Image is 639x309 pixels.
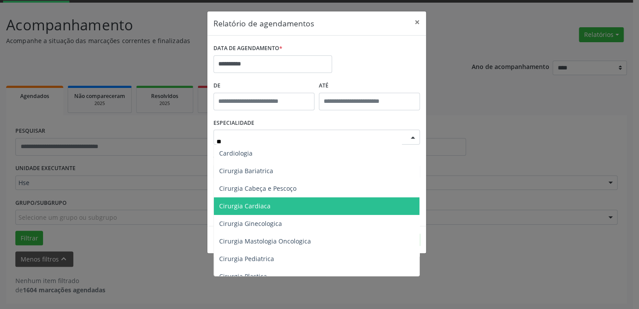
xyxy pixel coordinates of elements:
[213,79,314,93] label: De
[408,11,426,33] button: Close
[219,254,274,263] span: Cirurgia Pediatrica
[213,18,314,29] h5: Relatório de agendamentos
[213,42,282,55] label: DATA DE AGENDAMENTO
[319,79,420,93] label: ATÉ
[219,272,267,280] span: Cirurgia Plastica
[219,237,311,245] span: Cirurgia Mastologia Oncologica
[219,167,273,175] span: Cirurgia Bariatrica
[213,116,254,130] label: ESPECIALIDADE
[219,184,296,193] span: Cirurgia Cabeça e Pescoço
[219,219,282,228] span: Cirurgia Ginecologica
[219,149,253,157] span: Cardiologia
[219,202,271,210] span: Cirurgia Cardiaca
